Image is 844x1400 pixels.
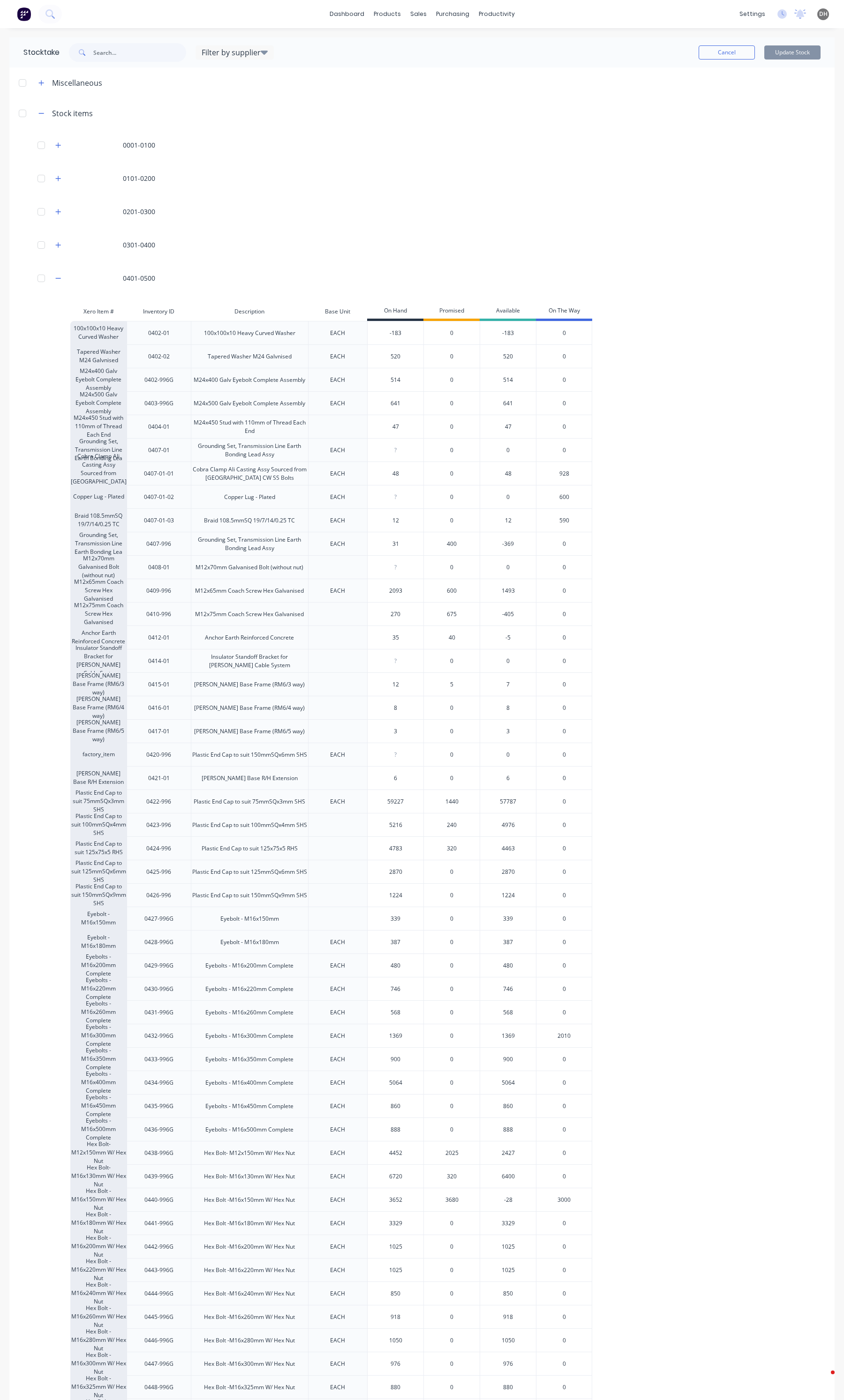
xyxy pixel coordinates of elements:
[423,485,480,508] div: 0
[127,1071,191,1094] div: 0434-996G
[368,673,423,696] div: 12
[368,345,423,368] div: 520
[70,555,127,579] div: M12x70mm Galvanised Bolt (without nut)
[480,532,536,555] div: -369
[480,462,536,485] div: 48
[191,391,308,415] div: M24x500 Galv Eyebolt Complete Assembly
[368,884,423,907] div: 1224
[536,907,592,930] div: 0
[536,1117,592,1141] div: 0
[536,1047,592,1071] div: 0
[536,485,592,508] div: 600
[308,532,368,555] div: EACH
[423,579,480,602] div: 600
[423,368,480,391] div: 0
[480,1024,536,1047] div: 1369
[368,368,423,392] div: 514
[127,977,191,1000] div: 0430-996G
[536,1000,592,1024] div: 0
[308,789,368,813] div: EACH
[536,696,592,719] div: 0
[127,579,191,602] div: 0409-996
[423,508,480,532] div: 0
[536,977,592,1000] div: 0
[9,37,60,67] div: Stocktake
[127,930,191,953] div: 0428-996G
[70,977,127,1000] div: Eyebolts - M16x220mm Complete
[191,302,308,321] div: Description
[480,321,536,344] div: -183
[191,555,308,579] div: M12x70mm Galvanised Bolt (without nut)
[191,930,308,953] div: Eyebolt - M16x180mm
[536,1024,592,1047] div: 2010
[423,813,480,836] div: 240
[308,1141,368,1164] div: EACH
[423,415,480,438] div: 0
[127,1117,191,1141] div: 0436-996G
[127,415,191,438] div: 0404-01
[480,1047,536,1071] div: 900
[480,907,536,930] div: 339
[368,1095,423,1118] div: 860
[191,508,308,532] div: Braid 108.5mmSQ 19/7/14/0.25 TC
[536,302,592,321] div: On The Way
[423,1094,480,1117] div: 0
[127,672,191,696] div: 0415-01
[127,462,191,485] div: 0407-01-01
[368,860,423,884] div: 2870
[308,462,368,485] div: EACH
[127,1164,191,1188] div: 0439-996G
[308,1094,368,1117] div: EACH
[70,344,127,368] div: Tapered Washer M24 Galvnised
[127,836,191,860] div: 0424-996
[127,883,191,907] div: 0426-996
[191,1047,308,1071] div: Eyebolts - M16x350mm Complete
[127,789,191,813] div: 0422-996
[127,860,191,883] div: 0425-996
[480,743,536,766] div: 0
[127,1024,191,1047] div: 0432-996G
[368,743,423,767] div: ?
[423,649,480,672] div: 0
[325,7,369,21] a: dashboard
[127,649,191,672] div: 0414-01
[536,321,592,344] div: 0
[368,626,423,649] div: 35
[536,508,592,532] div: 590
[423,1071,480,1094] div: 0
[191,836,308,860] div: Plastic End Cap to suit 125x75x5 RHS
[191,743,308,766] div: Plastic End Cap to suit 150mmSQx6mm SHS
[127,485,191,508] div: 0407-01-02
[70,1094,127,1117] div: Eyebolts - M16x450mm Complete
[127,953,191,977] div: 0429-996G
[93,43,186,62] input: Search...
[536,649,592,672] div: 0
[308,1024,368,1047] div: EACH
[480,1094,536,1117] div: 860
[127,696,191,719] div: 0416-01
[191,344,308,368] div: Tapered Washer M24 Galvnised
[423,696,480,719] div: 0
[70,836,127,860] div: Plastic End Cap to suit 125x75x5 RHS
[308,743,368,766] div: EACH
[368,977,423,1001] div: 746
[423,1024,480,1047] div: 0
[423,321,480,344] div: 0
[536,368,592,391] div: 0
[127,438,191,462] div: 0407-01
[423,302,480,321] div: Promised
[127,368,191,391] div: 0402-996G
[536,766,592,789] div: 0
[52,77,102,89] div: Miscellaneous
[191,719,308,743] div: [PERSON_NAME] Base Frame (RM6/5 way)
[480,672,536,696] div: 7
[191,1000,308,1024] div: Eyebolts - M16x260mm Complete
[191,1071,308,1094] div: Eyebolts - M16x400mm Complete
[127,766,191,789] div: 0421-01
[480,696,536,719] div: 8
[423,766,480,789] div: 0
[70,813,127,836] div: Plastic End Cap to suit 100mmSQx4mm SHS
[70,1000,127,1024] div: Eyebolts - M16x260mm Complete
[368,1001,423,1024] div: 568
[196,47,273,58] div: Filter by supplier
